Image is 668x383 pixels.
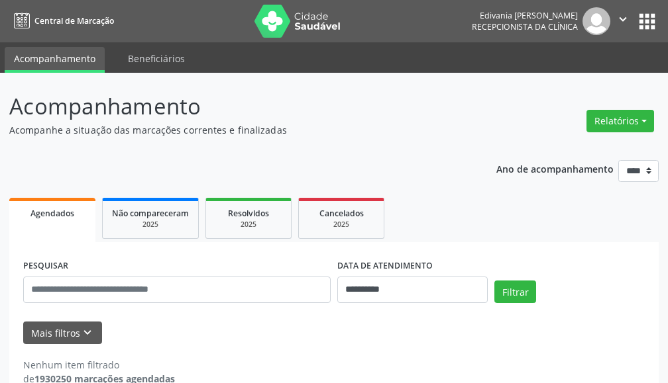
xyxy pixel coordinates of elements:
[34,15,114,26] span: Central de Marcação
[23,256,68,277] label: PESQUISAR
[586,110,654,132] button: Relatórios
[616,12,630,26] i: 
[337,256,433,277] label: DATA DE ATENDIMENTO
[80,325,95,340] i: keyboard_arrow_down
[496,160,614,177] p: Ano de acompanhamento
[23,321,102,345] button: Mais filtroskeyboard_arrow_down
[23,358,175,372] div: Nenhum item filtrado
[472,21,578,32] span: Recepcionista da clínica
[636,10,659,33] button: apps
[215,220,282,230] div: 2025
[228,208,269,219] span: Resolvidos
[9,90,464,123] p: Acompanhamento
[112,220,189,230] div: 2025
[119,47,194,70] a: Beneficiários
[319,208,364,219] span: Cancelados
[5,47,105,73] a: Acompanhamento
[472,10,578,21] div: Edivania [PERSON_NAME]
[9,10,114,32] a: Central de Marcação
[494,280,536,303] button: Filtrar
[308,220,374,230] div: 2025
[112,208,189,219] span: Não compareceram
[9,123,464,137] p: Acompanhe a situação das marcações correntes e finalizadas
[583,7,610,35] img: img
[610,7,636,35] button: 
[30,208,74,219] span: Agendados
